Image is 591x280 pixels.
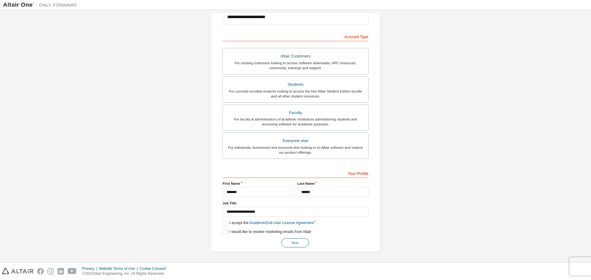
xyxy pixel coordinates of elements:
a: Academic End-User License Agreement [249,221,314,225]
button: Next [281,238,309,247]
p: © 2025 Altair Engineering, Inc. All Rights Reserved. [82,271,170,276]
div: Faculty [227,108,364,117]
label: I accept the [223,220,314,226]
img: Altair One [3,2,80,8]
label: First Name [223,181,294,186]
img: instagram.svg [47,268,54,274]
label: Job Title [223,201,368,206]
img: facebook.svg [37,268,44,274]
div: Everyone else [227,136,364,145]
div: For individuals, businesses and everyone else looking to try Altair software and explore our prod... [227,145,364,155]
div: Account Type [223,31,368,41]
div: Cookie Consent [139,266,169,271]
label: Last Name [297,181,368,186]
div: For currently enrolled students looking to access the free Altair Student Edition bundle and all ... [227,89,364,99]
div: For existing customers looking to access software downloads, HPC resources, community, trainings ... [227,61,364,70]
div: Your Profile [223,168,368,178]
div: Website Terms of Use [99,266,139,271]
div: Students [227,80,364,89]
div: For faculty & administrators of academic institutions administering students and accessing softwa... [227,117,364,127]
img: linkedin.svg [58,268,64,274]
div: Altair Customers [227,52,364,61]
img: youtube.svg [68,268,77,274]
div: Privacy [82,266,99,271]
label: I would like to receive marketing emails from Altair [223,229,311,235]
img: altair_logo.svg [2,268,34,274]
